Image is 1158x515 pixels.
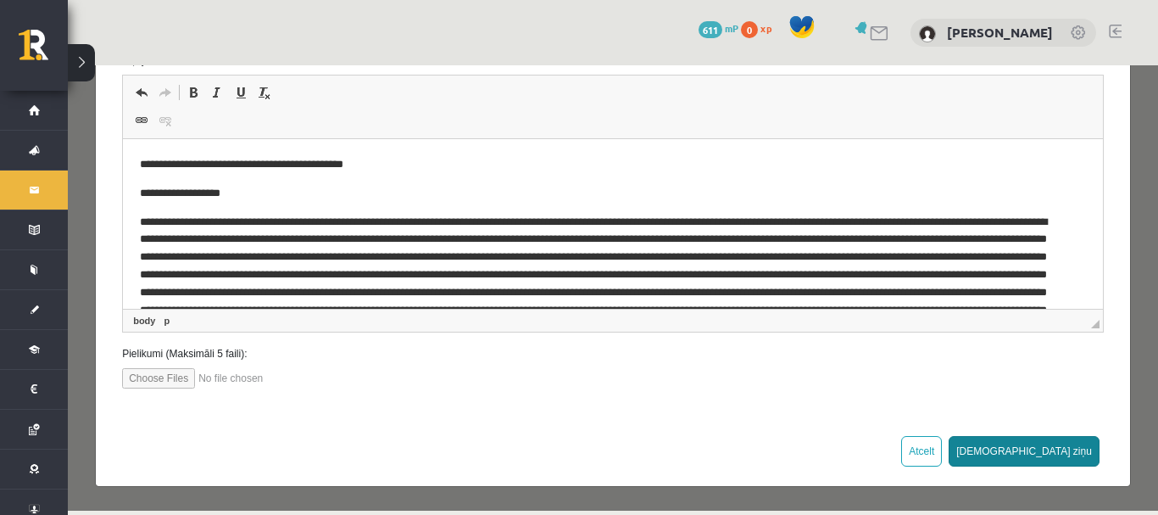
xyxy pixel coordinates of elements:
[833,371,874,401] button: Atcelt
[760,21,771,35] span: xp
[161,16,185,38] a: Подчеркнутый (Ctrl+U)
[741,21,780,35] a: 0 xp
[699,21,722,38] span: 611
[741,21,758,38] span: 0
[62,248,91,263] a: Элемент body
[62,44,86,66] a: Вставить/Редактировать ссылку (Ctrl+K)
[725,21,738,35] span: mP
[137,16,161,38] a: Курсив (Ctrl+I)
[42,281,1049,296] label: Pielikumi (Maksimāli 5 faili):
[92,248,105,263] a: Элемент p
[699,21,738,35] a: 611 mP
[1023,255,1032,263] span: Перетащите для изменения размера
[947,24,1053,41] a: [PERSON_NAME]
[17,17,963,251] body: Визуальный текстовый редактор, wiswyg-editor-47363988403720-1756055279-258
[19,30,68,72] a: Rīgas 1. Tālmācības vidusskola
[185,16,209,38] a: Убрать форматирование
[62,16,86,38] a: Отменить (Ctrl+Z)
[55,74,1035,244] iframe: Визуальный текстовый редактор, wiswyg-editor-47363988403720-1756055279-258
[919,25,936,42] img: Jānis Tuls
[86,44,109,66] a: Убрать ссылку
[114,16,137,38] a: Полужирный (Ctrl+B)
[881,371,1032,401] button: [DEMOGRAPHIC_DATA] ziņu
[86,16,109,38] a: Повторить (Ctrl+Y)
